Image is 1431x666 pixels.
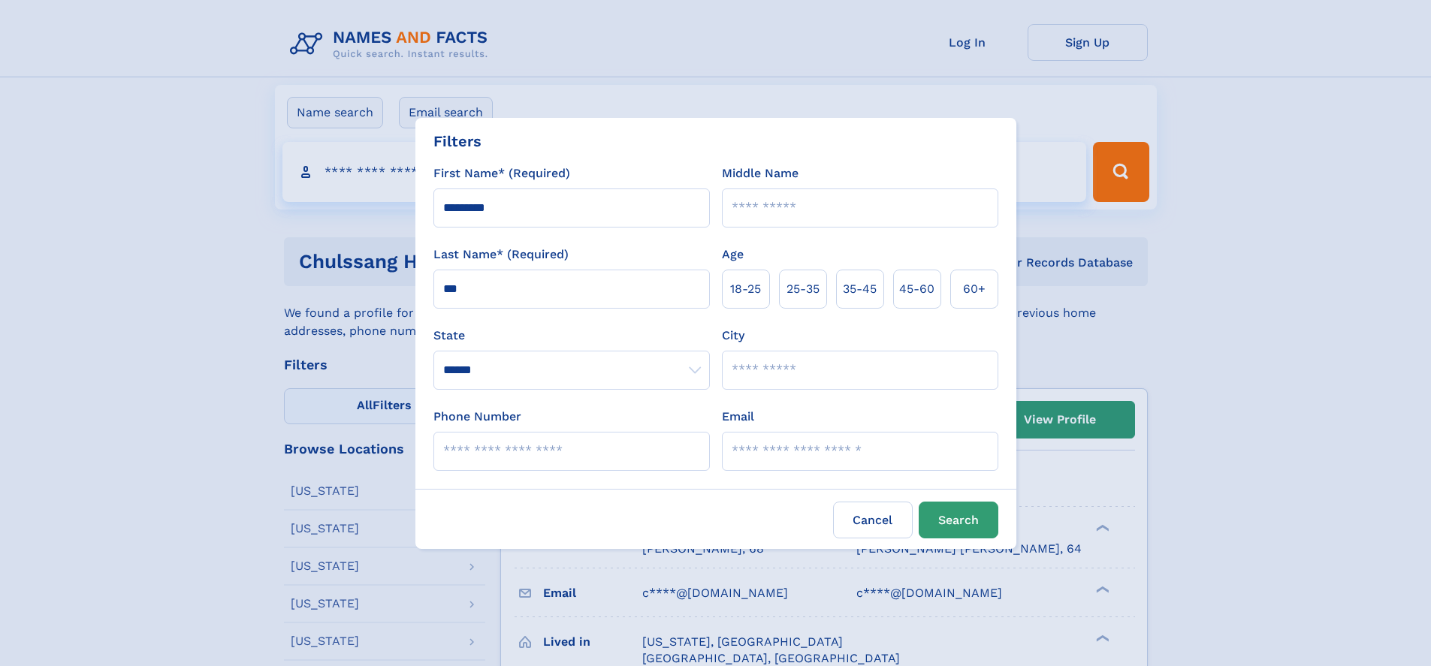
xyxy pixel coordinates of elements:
[722,246,744,264] label: Age
[433,408,521,426] label: Phone Number
[433,130,482,152] div: Filters
[722,408,754,426] label: Email
[963,280,986,298] span: 60+
[722,327,744,345] label: City
[433,164,570,182] label: First Name* (Required)
[919,502,998,538] button: Search
[843,280,877,298] span: 35‑45
[833,502,913,538] label: Cancel
[433,327,710,345] label: State
[786,280,820,298] span: 25‑35
[730,280,761,298] span: 18‑25
[899,280,934,298] span: 45‑60
[722,164,799,182] label: Middle Name
[433,246,569,264] label: Last Name* (Required)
